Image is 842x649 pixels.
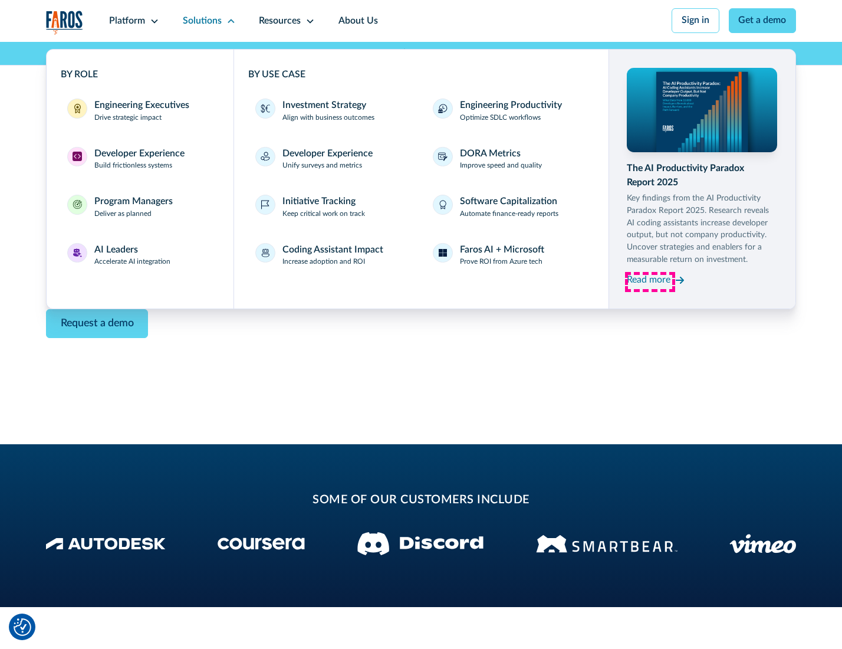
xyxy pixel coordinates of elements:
img: Developer Experience [73,152,82,161]
div: Software Capitalization [460,195,557,209]
div: DORA Metrics [460,147,521,161]
a: Software CapitalizationAutomate finance-ready reports [426,188,594,227]
p: Unify surveys and metrics [282,160,362,171]
a: The AI Productivity Paradox Report 2025Key findings from the AI Productivity Paradox Report 2025.... [627,68,777,289]
p: Keep critical work on track [282,209,365,219]
a: Program ManagersProgram ManagersDeliver as planned [61,188,220,227]
img: AI Leaders [73,248,82,258]
a: Developer ExperienceUnify surveys and metrics [248,140,416,179]
h2: some of our customers include [140,491,702,509]
div: Solutions [183,14,222,28]
div: Read more [627,273,670,287]
img: Revisit consent button [14,618,31,636]
img: Smartbear Logo [536,533,677,555]
div: Initiative Tracking [282,195,356,209]
a: Developer ExperienceDeveloper ExperienceBuild frictionless systems [61,140,220,179]
a: Coding Assistant ImpactIncrease adoption and ROI [248,236,416,275]
div: Faros AI + Microsoft [460,243,544,257]
div: Engineering Executives [94,99,189,113]
div: Program Managers [94,195,173,209]
img: Autodesk Logo [46,537,166,550]
div: Developer Experience [282,147,373,161]
div: AI Leaders [94,243,138,257]
img: Logo of the analytics and reporting company Faros. [46,11,84,35]
div: Developer Experience [94,147,185,161]
p: Increase adoption and ROI [282,257,365,267]
img: Coursera Logo [218,537,305,550]
div: The AI Productivity Paradox Report 2025 [627,162,777,190]
p: Prove ROI from Azure tech [460,257,542,267]
p: Improve speed and quality [460,160,542,171]
div: BY ROLE [61,68,220,82]
p: Align with business outcomes [282,113,374,123]
a: home [46,11,84,35]
div: Coding Assistant Impact [282,243,383,257]
p: Key findings from the AI Productivity Paradox Report 2025. Research reveals AI coding assistants ... [627,192,777,266]
p: Deliver as planned [94,209,152,219]
a: DORA MetricsImprove speed and quality [426,140,594,179]
a: Get a demo [729,8,797,33]
a: Investment StrategyAlign with business outcomes [248,91,416,130]
a: Engineering ProductivityOptimize SDLC workflows [426,91,594,130]
div: Investment Strategy [282,99,366,113]
a: Faros AI + MicrosoftProve ROI from Azure tech [426,236,594,275]
p: Drive strategic impact [94,113,162,123]
a: AI LeadersAI LeadersAccelerate AI integration [61,236,220,275]
img: Vimeo logo [729,534,796,553]
div: Platform [109,14,145,28]
img: Engineering Executives [73,104,82,113]
img: Program Managers [73,200,82,209]
p: Build frictionless systems [94,160,172,171]
p: Accelerate AI integration [94,257,170,267]
nav: Solutions [46,42,797,309]
a: Sign in [672,8,719,33]
div: Resources [259,14,301,28]
button: Cookie Settings [14,618,31,636]
a: Contact Modal [46,309,149,338]
p: Optimize SDLC workflows [460,113,541,123]
a: Initiative TrackingKeep critical work on track [248,188,416,227]
a: Engineering ExecutivesEngineering ExecutivesDrive strategic impact [61,91,220,130]
img: Discord logo [357,532,484,555]
div: Engineering Productivity [460,99,562,113]
div: BY USE CASE [248,68,594,82]
p: Automate finance-ready reports [460,209,558,219]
